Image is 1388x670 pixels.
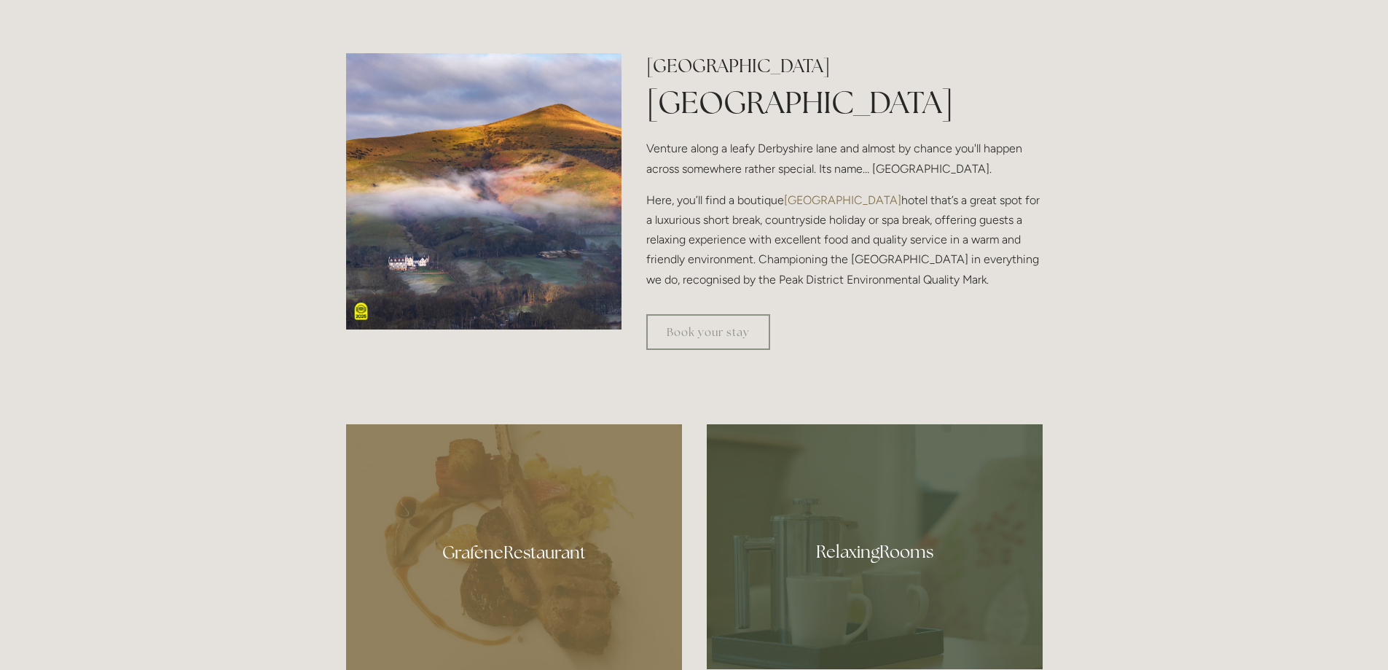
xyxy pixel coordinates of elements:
p: Here, you’ll find a boutique hotel that’s a great spot for a luxurious short break, countryside h... [646,190,1042,289]
img: Peak District National Park- misty Lose Hill View. Losehill House [346,53,622,330]
h1: [GEOGRAPHIC_DATA] [646,81,1042,124]
a: [GEOGRAPHIC_DATA] [784,193,901,207]
p: Venture along a leafy Derbyshire lane and almost by chance you'll happen across somewhere rather ... [646,139,1042,178]
a: Cutlet and shoulder of Cabrito goat, smoked aubergine, beetroot terrine, savoy cabbage, melting b... [346,424,682,670]
h2: [GEOGRAPHIC_DATA] [646,53,1042,79]
a: photo of a tea tray and its cups, Losehill House [707,424,1043,669]
a: Book your stay [646,314,770,350]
